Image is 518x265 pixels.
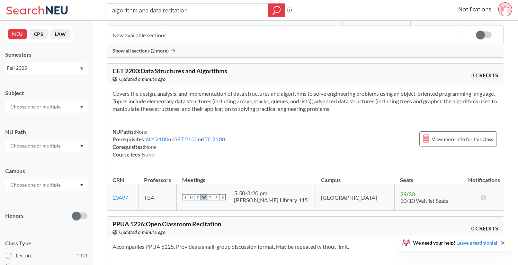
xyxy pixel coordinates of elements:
div: Subject [5,89,88,97]
span: PPUA 5226 : Open Classroom Recitation [113,220,221,228]
th: Seats [394,169,464,184]
th: Meetings [177,169,315,184]
span: Updated a minute ago [119,75,166,83]
a: ALY 2100 [145,136,168,142]
th: Notifications [464,169,504,184]
button: CPS [30,29,48,39]
div: Dropdown arrow [5,179,88,191]
span: 0 CREDITS [471,225,498,232]
input: Class, professor, course number, "phrase" [111,4,263,16]
div: Dropdown arrow [5,140,88,152]
span: 10/10 Waitlist Seats [400,197,448,204]
svg: Dropdown arrow [80,184,83,187]
span: S [182,194,188,200]
a: Notifications [458,6,491,13]
th: Professors [139,169,177,184]
span: None [144,144,157,150]
div: Dropdown arrow [5,101,88,113]
button: NEU [8,29,27,39]
span: F [213,194,220,200]
span: 1921 [77,252,88,259]
a: Leave a testimonial [456,240,497,246]
section: Covers the design, analysis, and implementation of data structures and algorithms to solve engine... [113,90,498,113]
div: Campus [5,167,88,175]
td: [GEOGRAPHIC_DATA] [315,184,394,211]
span: T [195,194,201,200]
span: Updated a minute ago [119,228,166,236]
span: 29 / 30 [400,191,415,197]
span: T [207,194,213,200]
div: Fall 2025Dropdown arrow [5,63,88,74]
input: Choose one or multiple [7,181,65,189]
span: Class Type [5,239,88,247]
div: NUPaths: Prerequisites: or or Corequisites: Course fees: [113,128,225,158]
th: Campus [315,169,394,184]
a: GET 2100 [173,136,198,142]
a: ITC 2100 [203,136,225,142]
td: New available sections [107,26,464,44]
td: TBA [139,184,177,211]
span: View more info for this class [432,135,493,143]
div: CRN [113,176,124,184]
div: Semesters [5,51,88,58]
span: S [220,194,226,200]
div: [PERSON_NAME] Library 115 [234,197,308,204]
span: W [201,194,207,200]
svg: magnifying glass [273,6,281,15]
span: None [142,151,154,158]
span: None [135,129,148,135]
div: magnifying glass [268,3,285,17]
span: CET 2200 : Data Structures and Algorithms [113,67,227,75]
section: Accompanies PPUA 5225. Provides a small-group discussion format. May be repeated without limit. [113,243,498,250]
svg: Dropdown arrow [80,67,83,70]
svg: Dropdown arrow [80,145,83,148]
div: Fall 2025 [7,64,79,72]
span: 3 CREDITS [471,72,498,79]
a: 20497 [113,194,128,201]
span: We need your help! [413,240,497,245]
label: Lecture [6,251,88,260]
svg: Dropdown arrow [80,106,83,108]
div: NU Path [5,128,88,136]
div: 5:50 - 8:20 pm [234,190,308,197]
input: Choose one or multiple [7,103,65,111]
span: M [188,194,195,200]
div: Show all sections (2 more) [107,44,504,57]
input: Choose one or multiple [7,142,65,150]
span: Show all sections (2 more) [113,48,169,54]
p: Honors [5,212,24,220]
button: LAW [51,29,70,39]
